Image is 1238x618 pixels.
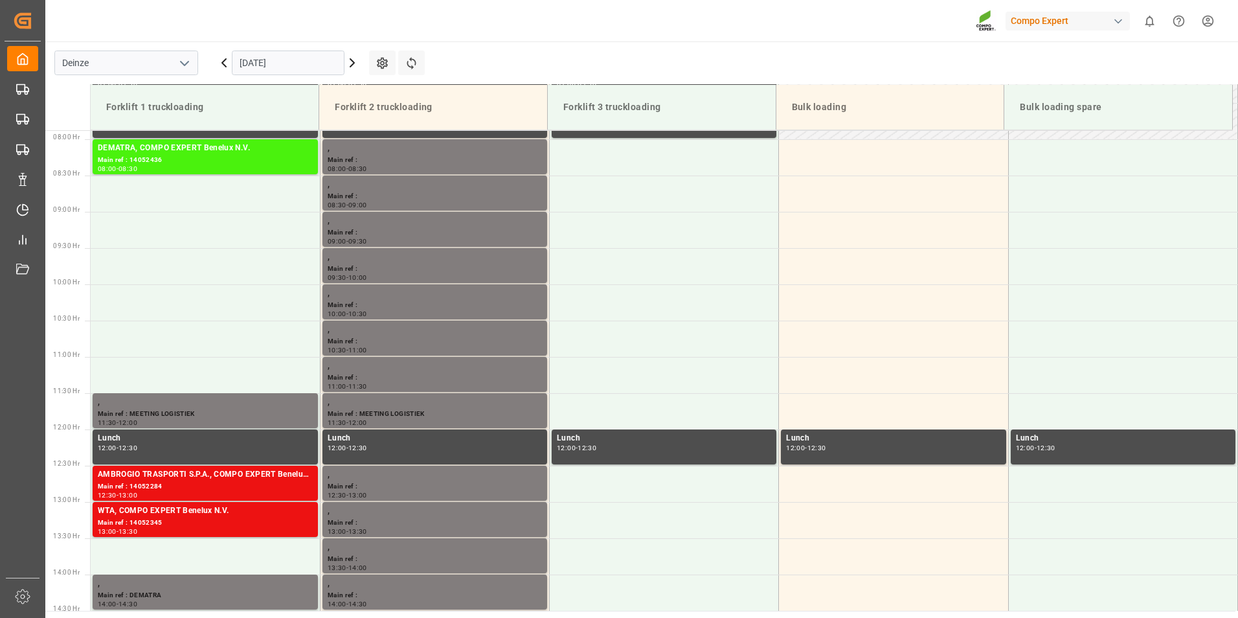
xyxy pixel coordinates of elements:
[98,529,117,534] div: 13:00
[346,275,348,280] div: -
[328,360,542,372] div: ,
[53,424,80,431] span: 12:00 Hr
[98,432,313,445] div: Lunch
[232,51,344,75] input: DD.MM.YYYY
[53,605,80,612] span: 14:30 Hr
[98,142,313,155] div: DEMATRA, COMPO EXPERT Benelux N.V.
[53,496,80,503] span: 13:00 Hr
[328,396,542,409] div: ,
[348,420,367,426] div: 12:00
[328,505,542,518] div: ,
[328,323,542,336] div: ,
[117,445,118,451] div: -
[53,315,80,322] span: 10:30 Hr
[98,481,313,492] div: Main ref : 14052284
[328,601,346,607] div: 14:00
[118,445,137,451] div: 12:30
[346,383,348,389] div: -
[328,336,542,347] div: Main ref :
[101,95,308,119] div: Forklift 1 truckloading
[348,275,367,280] div: 10:00
[328,590,542,601] div: Main ref :
[328,155,542,166] div: Main ref :
[117,492,118,498] div: -
[578,445,596,451] div: 12:30
[53,460,80,467] span: 12:30 Hr
[346,166,348,172] div: -
[346,311,348,317] div: -
[1037,445,1055,451] div: 12:30
[328,420,346,426] div: 11:30
[348,565,367,571] div: 14:00
[98,577,313,590] div: ,
[328,518,542,529] div: Main ref :
[328,227,542,238] div: Main ref :
[328,264,542,275] div: Main ref :
[98,518,313,529] div: Main ref : 14052345
[98,590,313,601] div: Main ref : DEMATRA
[787,95,994,119] div: Bulk loading
[117,601,118,607] div: -
[328,238,346,244] div: 09:00
[118,492,137,498] div: 13:00
[328,202,346,208] div: 08:30
[346,202,348,208] div: -
[1164,6,1193,36] button: Help Center
[348,166,367,172] div: 08:30
[174,53,194,73] button: open menu
[53,242,80,249] span: 09:30 Hr
[348,492,367,498] div: 13:00
[330,95,537,119] div: Forklift 2 truckloading
[348,529,367,534] div: 13:30
[328,372,542,383] div: Main ref :
[786,432,1000,445] div: Lunch
[328,178,542,191] div: ,
[117,420,118,426] div: -
[557,432,771,445] div: Lunch
[53,351,80,358] span: 11:00 Hr
[328,529,346,534] div: 13:00
[53,170,80,177] span: 08:30 Hr
[328,445,346,451] div: 12:00
[346,492,348,498] div: -
[976,10,996,32] img: Screenshot%202023-09-29%20at%2010.02.21.png_1712312052.png
[348,347,367,353] div: 11:00
[1035,445,1037,451] div: -
[118,420,137,426] div: 12:00
[328,468,542,481] div: ,
[328,300,542,311] div: Main ref :
[348,311,367,317] div: 10:30
[576,445,578,451] div: -
[98,505,313,518] div: WTA, COMPO EXPERT Benelux N.V.
[53,569,80,576] span: 14:00 Hr
[53,206,80,213] span: 09:00 Hr
[348,383,367,389] div: 11:30
[328,287,542,300] div: ,
[346,445,348,451] div: -
[98,601,117,607] div: 14:00
[807,445,826,451] div: 12:30
[117,529,118,534] div: -
[1006,8,1135,33] button: Compo Expert
[98,155,313,166] div: Main ref : 14052436
[1135,6,1164,36] button: show 0 new notifications
[328,347,346,353] div: 10:30
[346,601,348,607] div: -
[328,142,542,155] div: ,
[1016,445,1035,451] div: 12:00
[558,95,765,119] div: Forklift 3 truckloading
[53,387,80,395] span: 11:30 Hr
[98,445,117,451] div: 12:00
[53,279,80,286] span: 10:00 Hr
[805,445,807,451] div: -
[557,445,576,451] div: 12:00
[328,565,346,571] div: 13:30
[328,251,542,264] div: ,
[98,468,313,481] div: AMBROGIO TRASPORTI S.P.A., COMPO EXPERT Benelux N.V.
[98,492,117,498] div: 12:30
[348,202,367,208] div: 09:00
[328,311,346,317] div: 10:00
[328,166,346,172] div: 08:00
[346,529,348,534] div: -
[98,409,313,420] div: Main ref : MEETING LOGISTIEK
